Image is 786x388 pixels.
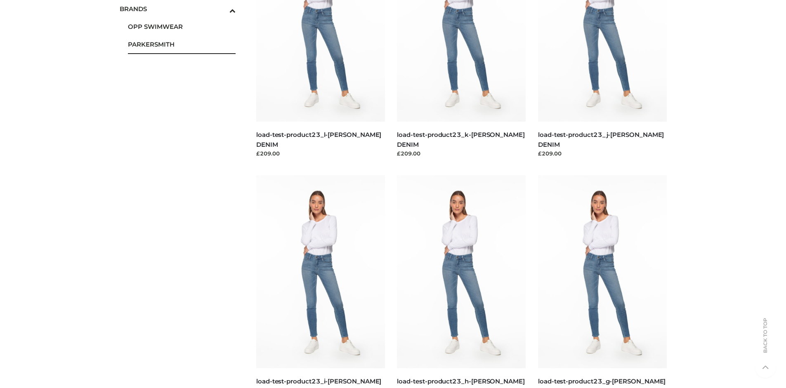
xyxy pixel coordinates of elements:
[128,18,236,35] a: OPP SWIMWEAR
[256,131,381,148] a: load-test-product23_l-[PERSON_NAME] DENIM
[128,40,236,49] span: PARKERSMITH
[120,4,236,14] span: BRANDS
[397,149,526,158] div: £209.00
[128,22,236,31] span: OPP SWIMWEAR
[538,131,664,148] a: load-test-product23_j-[PERSON_NAME] DENIM
[256,149,385,158] div: £209.00
[128,35,236,53] a: PARKERSMITH
[755,332,776,353] span: Back to top
[538,149,667,158] div: £209.00
[397,131,524,148] a: load-test-product23_k-[PERSON_NAME] DENIM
